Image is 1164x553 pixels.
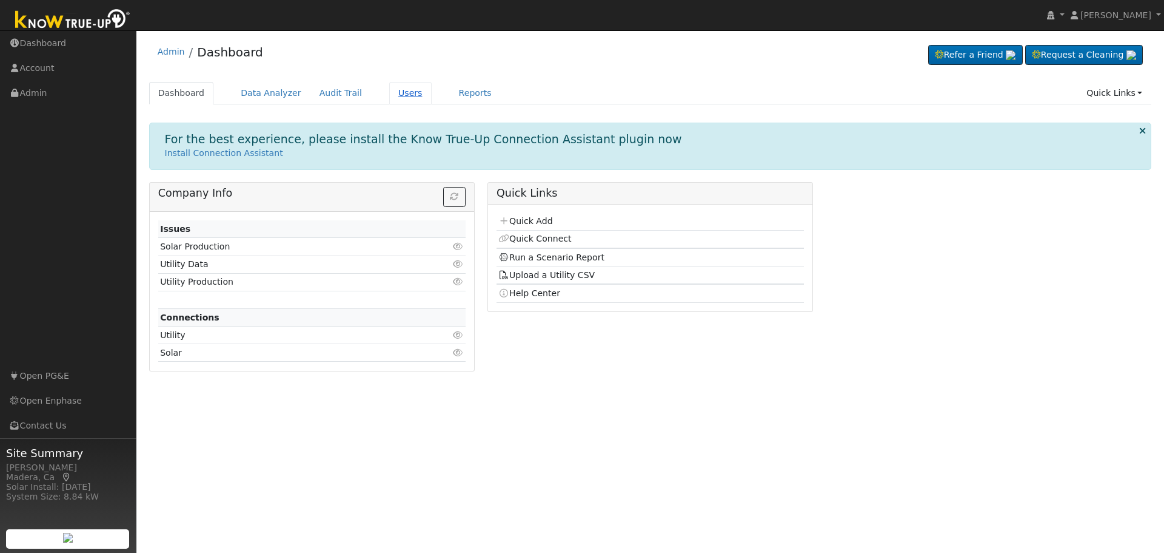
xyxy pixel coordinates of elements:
td: Utility Data [158,256,416,273]
div: Madera, Ca [6,471,130,484]
i: Click to view [453,277,464,286]
img: retrieve [1126,50,1136,60]
td: Solar Production [158,238,416,256]
a: Install Connection Assistant [165,148,283,158]
a: Upload a Utility CSV [498,270,595,280]
h5: Company Info [158,187,466,200]
img: retrieve [63,533,73,543]
img: retrieve [1006,50,1015,60]
i: Click to view [453,260,464,268]
a: Dashboard [149,82,214,104]
a: Dashboard [197,45,263,59]
td: Utility [158,327,416,344]
strong: Issues [160,224,190,234]
a: Audit Trail [310,82,371,104]
div: Solar Install: [DATE] [6,481,130,494]
a: Run a Scenario Report [498,253,604,262]
a: Users [389,82,432,104]
a: Admin [158,47,185,56]
strong: Connections [160,313,219,322]
h1: For the best experience, please install the Know True-Up Connection Assistant plugin now [165,132,682,146]
i: Click to view [453,348,464,357]
a: Request a Cleaning [1025,45,1143,66]
i: Click to view [453,242,464,251]
a: Quick Add [498,216,552,226]
a: Map [61,472,72,482]
td: Utility Production [158,273,416,291]
a: Help Center [498,288,560,298]
a: Refer a Friend [928,45,1023,66]
span: Site Summary [6,445,130,461]
img: Know True-Up [9,7,136,34]
a: Quick Links [1077,82,1151,104]
a: Reports [450,82,501,104]
span: [PERSON_NAME] [1080,10,1151,20]
div: [PERSON_NAME] [6,461,130,474]
div: System Size: 8.84 kW [6,490,130,503]
i: Click to view [453,331,464,339]
a: Data Analyzer [232,82,310,104]
a: Quick Connect [498,234,571,243]
td: Solar [158,344,416,362]
h5: Quick Links [497,187,804,200]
